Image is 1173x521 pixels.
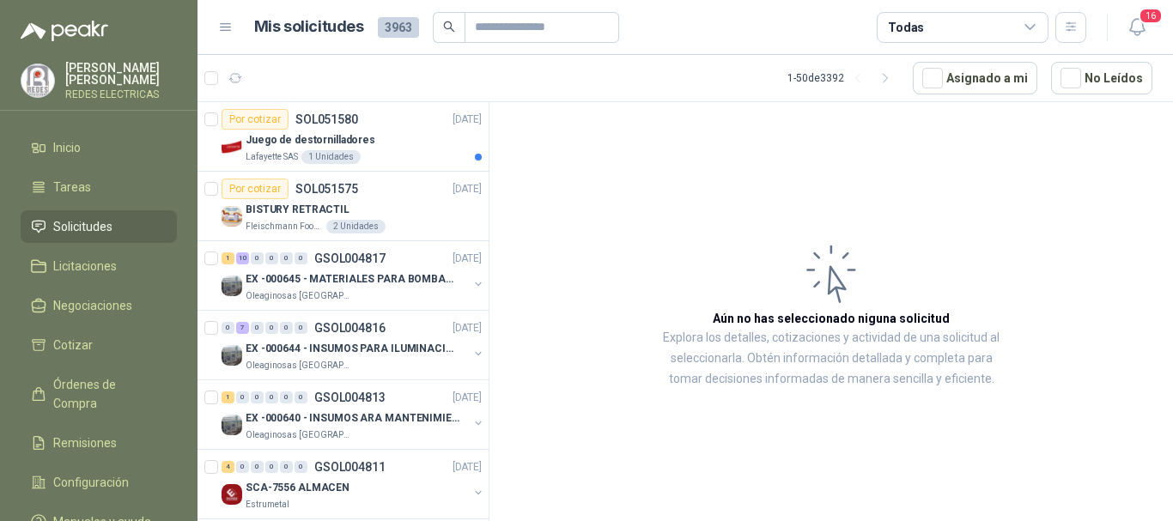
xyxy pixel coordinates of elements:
[65,89,177,100] p: REDES ELECTRICAS
[21,210,177,243] a: Solicitudes
[246,410,459,427] p: EX -000640 - INSUMOS ARA MANTENIMIENTO MECANICO
[53,375,161,413] span: Órdenes de Compra
[443,21,455,33] span: search
[53,217,112,236] span: Solicitudes
[713,309,950,328] h3: Aún no has seleccionado niguna solicitud
[787,64,899,92] div: 1 - 50 de 3392
[246,498,289,512] p: Estrumetal
[222,457,485,512] a: 4 0 0 0 0 0 GSOL004811[DATE] Company LogoSCA-7556 ALMACENEstrumetal
[246,289,354,303] p: Oleaginosas [GEOGRAPHIC_DATA][PERSON_NAME]
[251,461,264,473] div: 0
[65,62,177,86] p: [PERSON_NAME] [PERSON_NAME]
[1051,62,1152,94] button: No Leídos
[254,15,364,39] h1: Mis solicitudes
[21,329,177,361] a: Cotizar
[251,322,264,334] div: 0
[222,391,234,403] div: 1
[265,391,278,403] div: 0
[222,318,485,373] a: 0 7 0 0 0 0 GSOL004816[DATE] Company LogoEX -000644 - INSUMOS PARA ILUMINACIONN ZONA DE CLAOleagi...
[246,132,375,148] p: Juego de destornilladores
[246,202,349,218] p: BISTURY RETRACTIL
[295,461,307,473] div: 0
[280,322,293,334] div: 0
[251,252,264,264] div: 0
[53,336,93,354] span: Cotizar
[913,62,1037,94] button: Asignado a mi
[280,391,293,403] div: 0
[280,252,293,264] div: 0
[222,179,289,199] div: Por cotizar
[295,391,307,403] div: 0
[453,320,482,336] p: [DATE]
[453,251,482,267] p: [DATE]
[53,257,117,276] span: Licitaciones
[295,322,307,334] div: 0
[21,289,177,322] a: Negociaciones
[222,248,485,303] a: 1 10 0 0 0 0 GSOL004817[DATE] Company LogoEX -000645 - MATERIALES PARA BOMBAS STANDBY PLANTAOleag...
[301,150,361,164] div: 1 Unidades
[222,109,289,130] div: Por cotizar
[222,322,234,334] div: 0
[453,459,482,476] p: [DATE]
[1139,8,1163,24] span: 16
[53,433,117,452] span: Remisiones
[314,252,386,264] p: GSOL004817
[236,322,249,334] div: 7
[236,461,249,473] div: 0
[295,252,307,264] div: 0
[53,296,132,315] span: Negociaciones
[222,206,242,227] img: Company Logo
[222,345,242,366] img: Company Logo
[453,390,482,406] p: [DATE]
[246,271,459,288] p: EX -000645 - MATERIALES PARA BOMBAS STANDBY PLANTA
[222,461,234,473] div: 4
[888,18,924,37] div: Todas
[222,484,242,505] img: Company Logo
[21,250,177,282] a: Licitaciones
[198,172,489,241] a: Por cotizarSOL051575[DATE] Company LogoBISTURY RETRACTILFleischmann Foods S.A.2 Unidades
[314,322,386,334] p: GSOL004816
[295,113,358,125] p: SOL051580
[53,178,91,197] span: Tareas
[246,341,459,357] p: EX -000644 - INSUMOS PARA ILUMINACIONN ZONA DE CLA
[280,461,293,473] div: 0
[21,21,108,41] img: Logo peakr
[21,368,177,420] a: Órdenes de Compra
[21,131,177,164] a: Inicio
[453,112,482,128] p: [DATE]
[246,359,354,373] p: Oleaginosas [GEOGRAPHIC_DATA][PERSON_NAME]
[21,171,177,203] a: Tareas
[53,473,129,492] span: Configuración
[1121,12,1152,43] button: 16
[53,138,81,157] span: Inicio
[314,391,386,403] p: GSOL004813
[326,220,386,233] div: 2 Unidades
[378,17,419,38] span: 3963
[314,461,386,473] p: GSOL004811
[222,276,242,296] img: Company Logo
[222,415,242,435] img: Company Logo
[246,428,354,442] p: Oleaginosas [GEOGRAPHIC_DATA][PERSON_NAME]
[236,252,249,264] div: 10
[222,252,234,264] div: 1
[265,461,278,473] div: 0
[236,391,249,403] div: 0
[265,322,278,334] div: 0
[21,427,177,459] a: Remisiones
[246,480,349,496] p: SCA-7556 ALMACEN
[21,466,177,499] a: Configuración
[222,387,485,442] a: 1 0 0 0 0 0 GSOL004813[DATE] Company LogoEX -000640 - INSUMOS ARA MANTENIMIENTO MECANICOOleaginos...
[453,181,482,197] p: [DATE]
[198,102,489,172] a: Por cotizarSOL051580[DATE] Company LogoJuego de destornilladoresLafayette SAS1 Unidades
[246,150,298,164] p: Lafayette SAS
[661,328,1001,390] p: Explora los detalles, cotizaciones y actividad de una solicitud al seleccionarla. Obtén informaci...
[251,391,264,403] div: 0
[265,252,278,264] div: 0
[246,220,323,233] p: Fleischmann Foods S.A.
[295,183,358,195] p: SOL051575
[21,64,54,97] img: Company Logo
[222,136,242,157] img: Company Logo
